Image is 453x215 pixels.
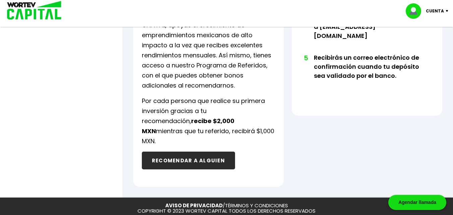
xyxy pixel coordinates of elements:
[406,3,426,19] img: profile-image
[444,10,453,12] img: icon-down
[165,202,223,209] a: AVISO DE PRIVACIDAD
[388,195,446,210] div: Agendar llamada
[314,4,420,53] li: Al completar el depósito, envía el comprobante de tu transferencia a [EMAIL_ADDRESS][DOMAIN_NAME]
[142,96,275,146] p: Por cada persona que realice su primera inversión gracias a tu recomendación, mientras que tu ref...
[142,117,234,135] b: recibe $2,000 MXN
[165,203,288,209] p: /
[142,10,275,91] p: Como inversionista activo de WORTEV CAPITAL, apoyas el crecimiento de emprendimientos mexicanos d...
[225,202,288,209] a: TÉRMINOS Y CONDICIONES
[304,53,307,63] span: 5
[137,208,316,214] p: COPYRIGHT © 2023 WORTEV CAPITAL TODOS LOS DERECHOS RESERVADOS
[426,6,444,16] p: Cuenta
[142,152,235,169] button: RECOMENDAR A ALGUIEN
[314,53,420,93] li: Recibirás un correo electrónico de confirmación cuando tu depósito sea validado por el banco.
